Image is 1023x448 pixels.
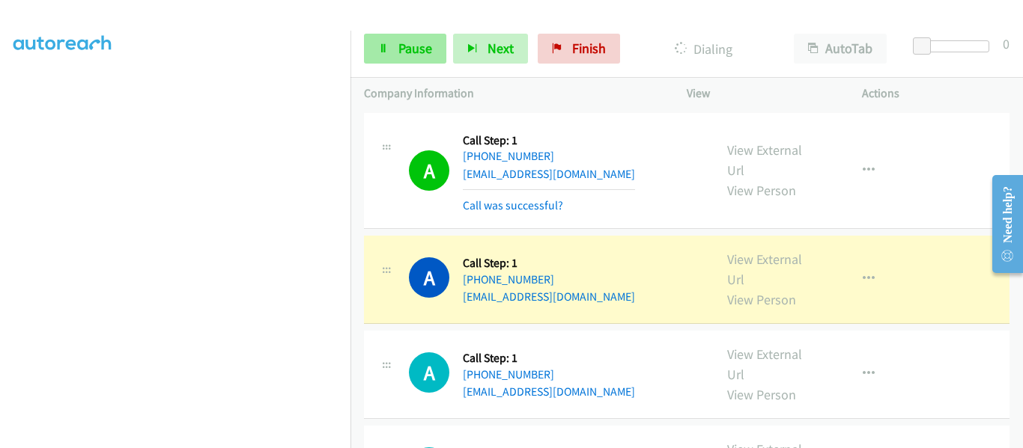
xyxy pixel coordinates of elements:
a: [EMAIL_ADDRESS][DOMAIN_NAME] [463,167,635,181]
h5: Call Step: 1 [463,133,635,148]
a: Pause [364,34,446,64]
p: Company Information [364,85,660,102]
button: Next [453,34,528,64]
p: Dialing [640,39,767,59]
a: [EMAIL_ADDRESS][DOMAIN_NAME] [463,289,635,304]
a: Finish [538,34,620,64]
iframe: Resource Center [980,165,1023,283]
button: AutoTab [794,34,887,64]
h1: A [409,257,449,298]
h1: A [409,150,449,191]
a: View Person [727,386,796,403]
a: Call was successful? [463,198,563,212]
a: View Person [727,182,796,199]
div: 0 [1003,34,1010,54]
a: [EMAIL_ADDRESS][DOMAIN_NAME] [463,384,635,399]
span: Pause [398,40,432,57]
a: [PHONE_NUMBER] [463,149,554,163]
h1: A [409,352,449,393]
a: View External Url [727,251,802,288]
a: [PHONE_NUMBER] [463,367,554,381]
div: The call is yet to be attempted [409,352,449,393]
a: [PHONE_NUMBER] [463,272,554,286]
span: Finish [572,40,606,57]
span: Next [488,40,514,57]
p: View [687,85,835,102]
h5: Call Step: 1 [463,256,635,271]
a: View External Url [727,346,802,383]
a: View External Url [727,141,802,179]
h5: Call Step: 1 [463,351,635,366]
p: Actions [862,85,1010,102]
a: View Person [727,291,796,308]
div: Delay between calls (in seconds) [920,40,989,52]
